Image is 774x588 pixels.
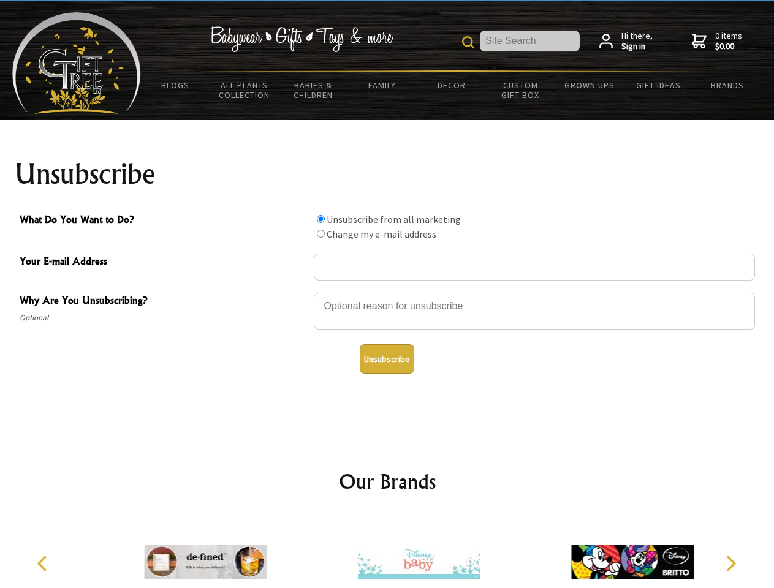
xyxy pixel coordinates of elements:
strong: Sign in [621,41,653,52]
input: What Do You Want to Do? [317,215,325,223]
button: Unsubscribe [360,344,414,374]
img: product search [462,36,474,48]
a: Custom Gift Box [486,72,555,108]
input: Site Search [480,31,580,51]
img: Babyware - Gifts - Toys and more... [12,12,141,114]
a: Family [348,72,417,98]
img: Babywear - Gifts - Toys & more [210,26,393,52]
input: Your E-mail Address [314,254,755,281]
strong: $0.00 [715,41,742,52]
button: Next [717,550,744,577]
a: Hi there,Sign in [599,31,653,52]
a: Decor [417,72,486,98]
button: Previous [31,550,58,577]
a: 0 items$0.00 [692,31,742,52]
h1: Unsubscribe [15,159,760,189]
label: Change my e-mail address [327,228,436,240]
span: Your E-mail Address [20,254,308,271]
input: What Do You Want to Do? [317,230,325,238]
span: Why Are You Unsubscribing? [20,293,308,311]
span: What Do You Want to Do? [20,212,308,230]
a: All Plants Collection [210,72,279,108]
a: Gift Ideas [624,72,693,98]
a: Brands [693,72,762,98]
a: Babies & Children [279,72,348,108]
span: Optional [20,311,308,325]
span: 0 items [715,30,742,52]
a: Grown Ups [555,72,624,98]
label: Unsubscribe from all marketing [327,213,461,225]
textarea: Why Are You Unsubscribing? [314,293,755,330]
h2: Our Brands [25,467,750,496]
a: BLOGS [141,72,210,98]
span: Hi there, [621,31,653,52]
